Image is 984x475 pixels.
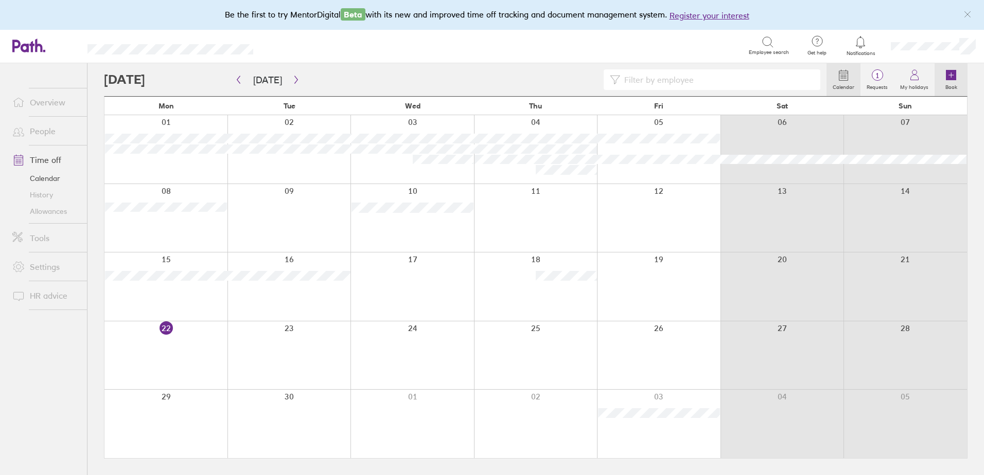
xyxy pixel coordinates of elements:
label: Calendar [827,81,860,90]
span: 1 [860,71,894,80]
a: Tools [4,228,87,248]
button: [DATE] [245,71,290,88]
span: Mon [159,102,174,110]
a: Overview [4,92,87,113]
span: Notifications [844,50,877,57]
a: Allowances [4,203,87,220]
a: 1Requests [860,63,894,96]
label: My holidays [894,81,935,90]
a: My holidays [894,63,935,96]
a: HR advice [4,285,87,306]
span: Beta [341,8,365,21]
span: Tue [284,102,295,110]
label: Book [939,81,963,90]
a: History [4,187,87,203]
span: Sat [777,102,788,110]
span: Sun [899,102,912,110]
div: Be the first to try MentorDigital with its new and improved time off tracking and document manage... [225,8,760,22]
label: Requests [860,81,894,90]
div: Search [281,41,307,50]
a: Book [935,63,968,96]
a: Time off [4,150,87,170]
a: Calendar [4,170,87,187]
span: Thu [529,102,542,110]
input: Filter by employee [620,70,814,89]
span: Wed [405,102,420,110]
span: Employee search [749,49,789,56]
span: Get help [800,50,834,56]
span: Fri [654,102,663,110]
a: Notifications [844,35,877,57]
a: Calendar [827,63,860,96]
a: Settings [4,257,87,277]
button: Register your interest [670,9,749,22]
a: People [4,121,87,141]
